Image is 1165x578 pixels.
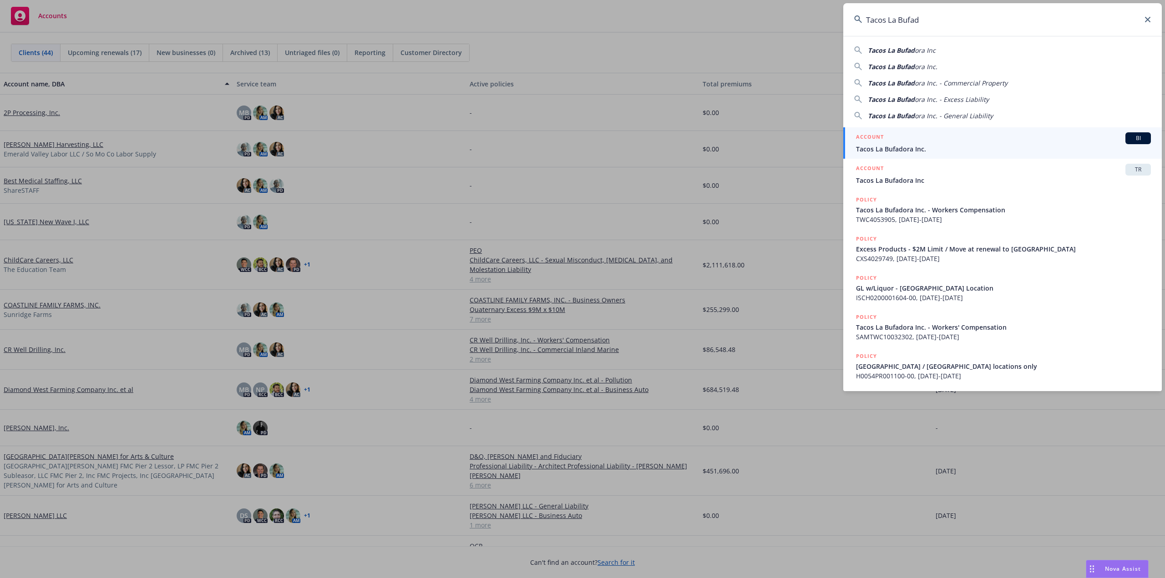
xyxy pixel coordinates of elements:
span: Tacos La Bufad [868,46,915,55]
span: Tacos La Bufadora Inc. [856,144,1151,154]
span: ora Inc. - General Liability [915,111,993,120]
a: POLICYTacos La Bufadora Inc. - Workers CompensationTWC4053905, [DATE]-[DATE] [843,190,1162,229]
span: Tacos La Bufadora Inc [856,176,1151,185]
span: CXS4029749, [DATE]-[DATE] [856,254,1151,263]
span: TR [1129,166,1147,174]
span: Tacos La Bufad [868,95,915,104]
span: ora Inc. - Excess Liability [915,95,989,104]
h5: POLICY [856,352,877,361]
span: H0054PR001100-00, [DATE]-[DATE] [856,371,1151,381]
h5: POLICY [856,273,877,282]
span: ISCH0200001604-00, [DATE]-[DATE] [856,293,1151,302]
h5: ACCOUNT [856,132,884,143]
a: POLICYTacos La Bufadora Inc. - Workers' CompensationSAMTWC10032302, [DATE]-[DATE] [843,307,1162,347]
a: POLICYGL w/Liquor - [GEOGRAPHIC_DATA] LocationISCH0200001604-00, [DATE]-[DATE] [843,268,1162,307]
span: Tacos La Bufadora Inc. - Workers' Compensation [856,322,1151,332]
span: BI [1129,134,1147,142]
span: Excess Products - $2M Limit / Move at renewal to [GEOGRAPHIC_DATA] [856,244,1151,254]
span: ora Inc. [915,62,937,71]
span: Tacos La Bufad [868,62,915,71]
span: Nova Assist [1105,565,1141,573]
a: POLICYExcess Products - $2M Limit / Move at renewal to [GEOGRAPHIC_DATA]CXS4029749, [DATE]-[DATE] [843,229,1162,268]
h5: POLICY [856,195,877,204]
span: [GEOGRAPHIC_DATA] / [GEOGRAPHIC_DATA] locations only [856,362,1151,371]
span: Tacos La Bufad [868,111,915,120]
span: Tacos La Bufadora Inc. - Workers Compensation [856,205,1151,215]
h5: POLICY [856,312,877,322]
span: ora Inc. - Commercial Property [915,79,1008,87]
span: Tacos La Bufad [868,79,915,87]
button: Nova Assist [1086,560,1149,578]
div: Drag to move [1086,560,1098,578]
a: ACCOUNTBITacos La Bufadora Inc. [843,127,1162,159]
h5: ACCOUNT [856,164,884,175]
span: ora Inc [915,46,936,55]
a: POLICY[GEOGRAPHIC_DATA] / [GEOGRAPHIC_DATA] locations onlyH0054PR001100-00, [DATE]-[DATE] [843,347,1162,386]
input: Search... [843,3,1162,36]
h5: POLICY [856,234,877,243]
a: ACCOUNTTRTacos La Bufadora Inc [843,159,1162,190]
span: TWC4053905, [DATE]-[DATE] [856,215,1151,224]
span: GL w/Liquor - [GEOGRAPHIC_DATA] Location [856,283,1151,293]
span: SAMTWC10032302, [DATE]-[DATE] [856,332,1151,342]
